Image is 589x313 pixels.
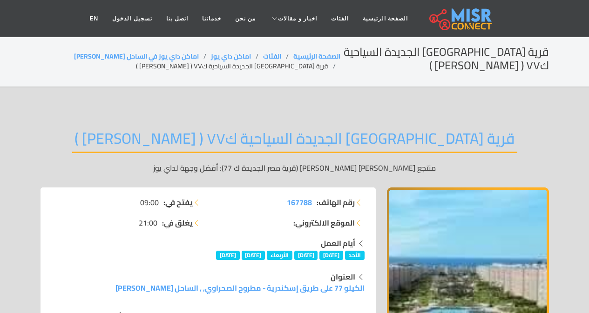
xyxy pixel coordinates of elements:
h2: قرية [GEOGRAPHIC_DATA] الجديدة السياحية ك٧٧ ( [PERSON_NAME] ) [72,129,517,153]
span: [DATE] [294,251,318,260]
strong: يغلق في: [162,217,193,228]
span: الأربعاء [267,251,292,260]
a: الفئات [263,50,281,62]
a: اماكن داي يوز [211,50,251,62]
a: الصفحة الرئيسية [293,50,340,62]
span: 09:00 [140,197,159,208]
a: 167788 [287,197,312,208]
span: الأحد [345,251,365,260]
strong: يفتح في: [163,197,193,208]
strong: أيام العمل [321,236,355,250]
a: اماكن داي يوز في الساحل [PERSON_NAME] [74,50,199,62]
a: الصفحة الرئيسية [356,10,415,27]
strong: رقم الهاتف: [317,197,355,208]
a: تسجيل الدخول [105,10,159,27]
strong: الموقع الالكتروني: [293,217,355,228]
span: 21:00 [139,217,157,228]
a: اتصل بنا [159,10,195,27]
span: [DATE] [216,251,240,260]
a: الكيلو 77 على طريق إسكندرية - مطروح الصحراوي, , الساحل [PERSON_NAME] [115,281,365,295]
span: [DATE] [242,251,265,260]
span: 167788 [287,195,312,209]
a: خدماتنا [195,10,228,27]
a: EN [83,10,106,27]
span: [DATE] [319,251,343,260]
a: الفئات [324,10,356,27]
p: منتجع [PERSON_NAME] [PERSON_NAME] (قرية مصر الجديدة ك 77): أفضل وجهة لداي يوز [41,162,549,173]
span: اخبار و مقالات [278,14,317,23]
h2: قرية [GEOGRAPHIC_DATA] الجديدة السياحية ك٧٧ ( [PERSON_NAME] ) [340,46,549,73]
a: من نحن [228,10,263,27]
a: اخبار و مقالات [263,10,324,27]
li: قرية [GEOGRAPHIC_DATA] الجديدة السياحية ك٧٧ ( [PERSON_NAME] ) [136,61,340,71]
strong: العنوان [331,270,355,284]
img: main.misr_connect [429,7,492,30]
